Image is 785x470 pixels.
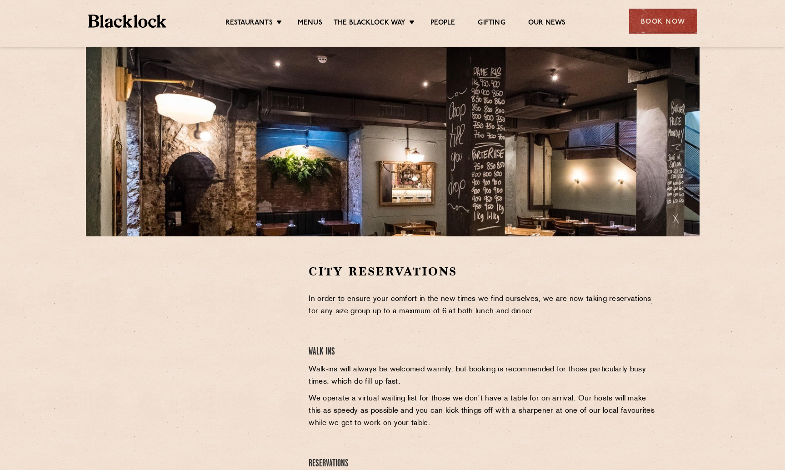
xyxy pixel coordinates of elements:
[225,19,273,29] a: Restaurants
[309,293,657,318] p: In order to ensure your comfort in the new times we find ourselves, we are now taking reservation...
[88,15,167,28] img: BL_Textured_Logo-footer-cropped.svg
[309,393,657,430] p: We operate a virtual waiting list for those we don’t have a table for on arrival. Our hosts will ...
[334,19,405,29] a: The Blacklock Way
[298,19,322,29] a: Menus
[309,264,657,280] h2: City Reservations
[309,346,657,358] h4: Walk Ins
[309,364,657,388] p: Walk-ins will always be welcomed warmly, but booking is recommended for those particularly busy t...
[629,9,697,34] div: Book Now
[528,19,566,29] a: Our News
[309,458,657,470] h4: Reservations
[478,19,505,29] a: Gifting
[430,19,455,29] a: People
[160,264,262,400] iframe: OpenTable make booking widget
